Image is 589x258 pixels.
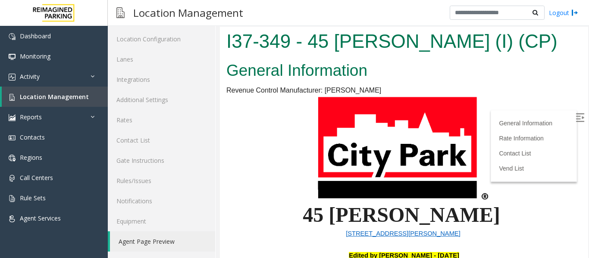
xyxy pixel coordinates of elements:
img: Open/Close Sidebar Menu [356,87,364,95]
span: Regions [20,153,42,162]
b: Edited by [PERSON_NAME] - [DATE] [129,225,239,232]
img: logout [571,8,578,17]
a: Integrations [108,69,215,90]
a: Gate Instructions [108,150,215,171]
a: Contact List [108,130,215,150]
a: Agent Page Preview [110,231,215,252]
a: Additional Settings [108,90,215,110]
img: pageIcon [116,2,125,23]
a: [STREET_ADDRESS][PERSON_NAME] [126,203,241,210]
a: Equipment [108,211,215,231]
img: 'icon' [9,175,16,182]
span: 45 [PERSON_NAME] [83,177,280,199]
span: Reports [20,113,42,121]
a: Location Management [2,87,108,107]
img: 'icon' [9,215,16,222]
a: Lanes [108,49,215,69]
img: 'icon' [9,53,16,60]
img: 'icon' [9,94,16,101]
a: Notifications [108,191,215,211]
a: Rate Information [279,108,324,115]
a: Logout [549,8,578,17]
img: 'icon' [9,155,16,162]
span: Dashboard [20,32,51,40]
span: Location Management [20,93,89,101]
span: Activity [20,72,40,81]
a: Location Configuration [108,29,215,49]
span: Rule Sets [20,194,46,202]
span: Revenue Control Manufacturer: [PERSON_NAME] [6,60,161,67]
a: Vend List [279,138,304,145]
img: 'icon' [9,74,16,81]
img: 'icon' [9,195,16,202]
span: Agent Services [20,214,61,222]
img: 'icon' [9,134,16,141]
img: 'icon' [9,33,16,40]
span: Monitoring [20,52,50,60]
a: Contact List [279,123,311,130]
a: General Information [279,93,332,100]
span: Contacts [20,133,45,141]
span: Call Centers [20,174,53,182]
img: 'icon' [9,114,16,121]
a: Rules/Issues [108,171,215,191]
a: Rates [108,110,215,130]
h1: I37-349 - 45 [PERSON_NAME] (I) (CP) [6,1,362,28]
h2: General Information [6,33,362,55]
h3: Location Management [129,2,248,23]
